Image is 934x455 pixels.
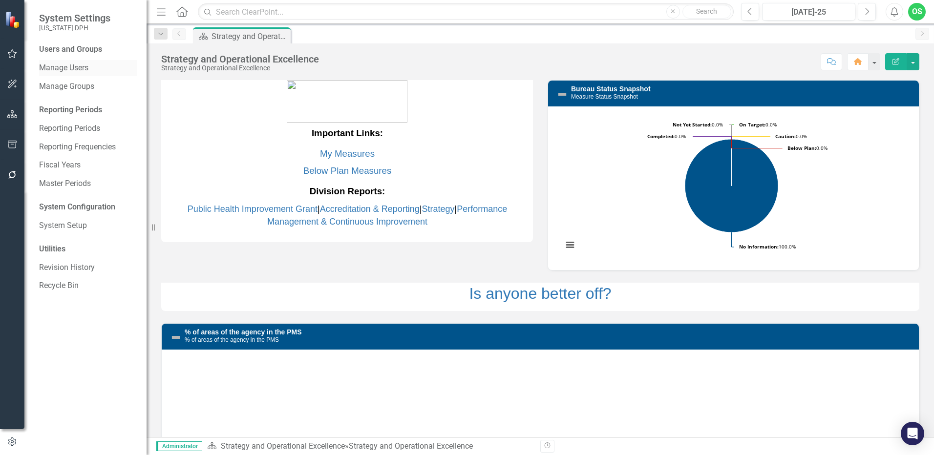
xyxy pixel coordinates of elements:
a: Master Periods [39,178,137,189]
img: Not Defined [556,88,568,100]
strong: Important Links: [312,128,383,138]
text: 100.0% [739,243,796,250]
path: No Information, 4. [685,139,778,232]
div: [DATE]-25 [765,6,852,18]
div: » [207,441,533,452]
tspan: Caution: [775,133,796,140]
span: Administrator [156,441,202,451]
a: System Setup [39,220,137,231]
a: % of areas of the agency in the PMS [185,328,302,336]
small: % of areas of the agency in the PMS [185,336,279,343]
div: Open Intercom Messenger [901,422,924,445]
a: Accreditation & Reporting [320,204,420,214]
a: Fiscal Years [39,160,137,171]
a: Manage Groups [39,81,137,92]
div: Utilities [39,244,137,255]
button: View chart menu, Chart [563,238,577,252]
tspan: No Information: [739,243,779,250]
text: 0.0% [787,145,828,151]
a: Recycle Bin [39,280,137,291]
img: Not Defined [170,331,182,343]
a: Below Plan Measures [303,165,391,176]
tspan: Completed: [647,133,675,140]
small: [US_STATE] DPH [39,24,110,32]
text: 0.0% [673,121,723,128]
div: Strategy and Operational Excellence [349,441,473,451]
text: 0.0% [775,133,807,140]
input: Search ClearPoint... [198,3,734,21]
div: Chart. Highcharts interactive chart. [558,114,909,260]
span: System Settings [39,12,110,24]
button: Search [682,5,731,19]
span: | | | [188,204,507,227]
a: Reporting Periods [39,123,137,134]
img: ClearPoint Strategy [5,11,22,28]
a: Revision History [39,262,137,273]
tspan: Not Yet Started: [673,121,712,128]
a: Strategy and Operational Excellence [221,441,345,451]
a: Reporting Frequencies [39,142,137,153]
button: [DATE]-25 [762,3,855,21]
small: Measure Status Snapshot [571,93,638,100]
tspan: Below Plan: [787,145,816,151]
a: Public Health Improvement Grant [188,204,318,214]
div: Strategy and Operational Excellence [161,54,319,64]
a: Manage Users [39,62,137,74]
div: Strategy and Operational Excellence [212,30,288,42]
div: Strategy and Operational Excellence [161,64,319,72]
a: Performance Management & Continuous Improvement [267,204,507,227]
text: 0.0% [739,121,777,128]
div: System Configuration [39,202,137,213]
strong: Division Reports: [310,186,385,196]
span: Search [696,7,717,15]
a: My Measures [320,148,375,159]
div: Reporting Periods [39,104,137,116]
a: Bureau Status Snapshot [571,85,651,93]
svg: Interactive chart [558,114,905,260]
button: OS [908,3,926,21]
tspan: On Target: [739,121,765,128]
text: 0.0% [647,133,686,140]
a: Is anyone better off? [469,285,611,302]
div: Users and Groups [39,44,137,55]
a: Strategy [422,204,454,214]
